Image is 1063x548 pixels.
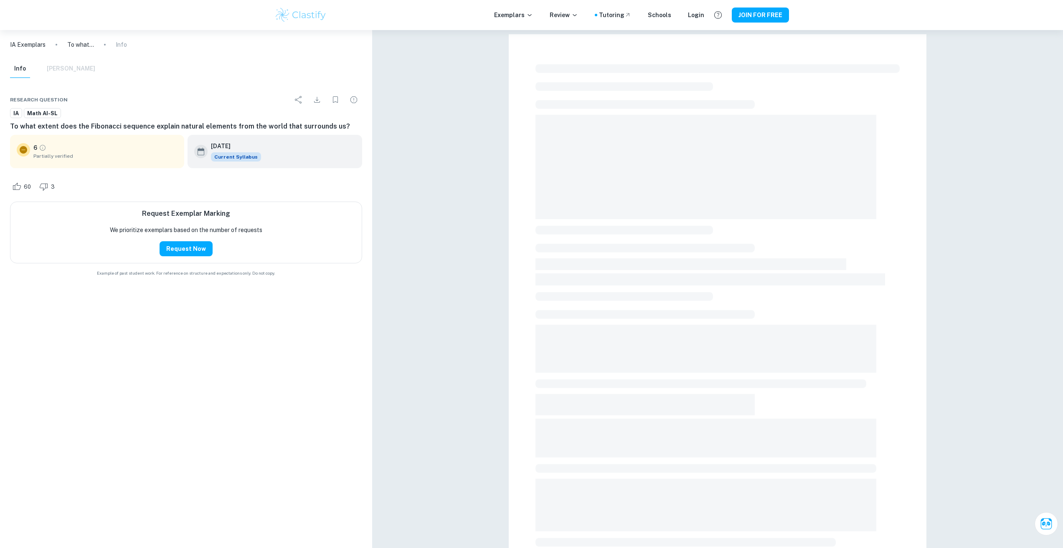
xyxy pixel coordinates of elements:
[732,8,789,23] button: JOIN FOR FREE
[327,91,344,108] div: Bookmark
[688,10,704,20] a: Login
[10,109,22,118] span: IA
[10,60,30,78] button: Info
[599,10,631,20] a: Tutoring
[33,143,37,152] p: 6
[211,141,254,151] h6: [DATE]
[24,109,61,118] span: Math AI-SL
[309,91,325,108] div: Download
[274,7,327,23] img: Clastify logo
[10,121,362,131] h6: To what extent does the Fibonacci sequence explain natural elements from the world that surrounds...
[648,10,671,20] a: Schools
[39,144,46,152] a: Grade partially verified
[711,8,725,22] button: Help and Feedback
[37,180,59,193] div: Dislike
[10,40,46,49] a: IA Exemplars
[33,152,178,160] span: Partially verified
[19,183,36,191] span: 60
[160,241,213,256] button: Request Now
[46,183,59,191] span: 3
[24,108,61,119] a: Math AI-SL
[290,91,307,108] div: Share
[211,152,261,162] span: Current Syllabus
[10,96,68,104] span: Research question
[345,91,362,108] div: Report issue
[10,108,22,119] a: IA
[211,152,261,162] div: This exemplar is based on the current syllabus. Feel free to refer to it for inspiration/ideas wh...
[494,10,533,20] p: Exemplars
[1035,512,1058,535] button: Ask Clai
[110,225,262,235] p: We prioritize exemplars based on the number of requests
[67,40,94,49] p: To what extent does the Fibonacci sequence explain natural elements from the world that surrounds...
[10,180,36,193] div: Like
[142,209,230,219] h6: Request Exemplar Marking
[116,40,127,49] p: Info
[550,10,578,20] p: Review
[10,270,362,276] span: Example of past student work. For reference on structure and expectations only. Do not copy.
